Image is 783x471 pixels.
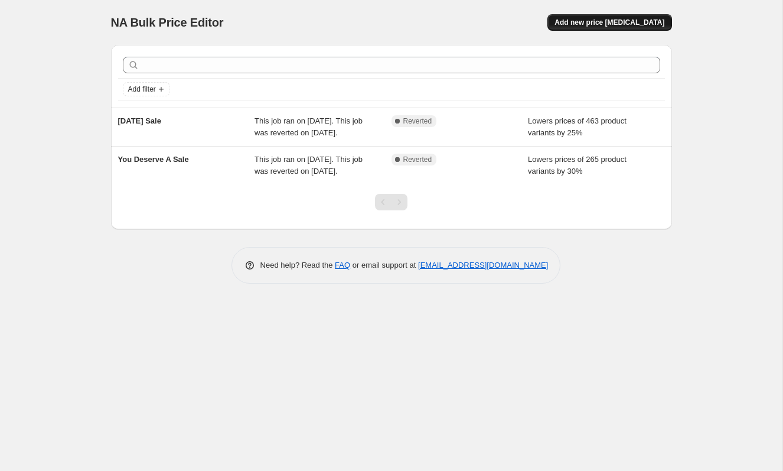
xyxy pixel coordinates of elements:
[111,16,224,29] span: NA Bulk Price Editor
[528,116,627,137] span: Lowers prices of 463 product variants by 25%
[260,261,335,269] span: Need help? Read the
[350,261,418,269] span: or email support at
[335,261,350,269] a: FAQ
[255,155,363,176] span: This job ran on [DATE]. This job was reverted on [DATE].
[255,116,363,137] span: This job ran on [DATE]. This job was reverted on [DATE].
[547,14,671,31] button: Add new price [MEDICAL_DATA]
[128,85,156,94] span: Add filter
[403,155,432,164] span: Reverted
[403,116,432,126] span: Reverted
[375,194,407,210] nav: Pagination
[418,261,548,269] a: [EMAIL_ADDRESS][DOMAIN_NAME]
[554,18,664,27] span: Add new price [MEDICAL_DATA]
[528,155,627,176] span: Lowers prices of 265 product variants by 30%
[118,155,189,164] span: You Deserve A Sale
[123,82,170,96] button: Add filter
[118,116,161,125] span: [DATE] Sale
